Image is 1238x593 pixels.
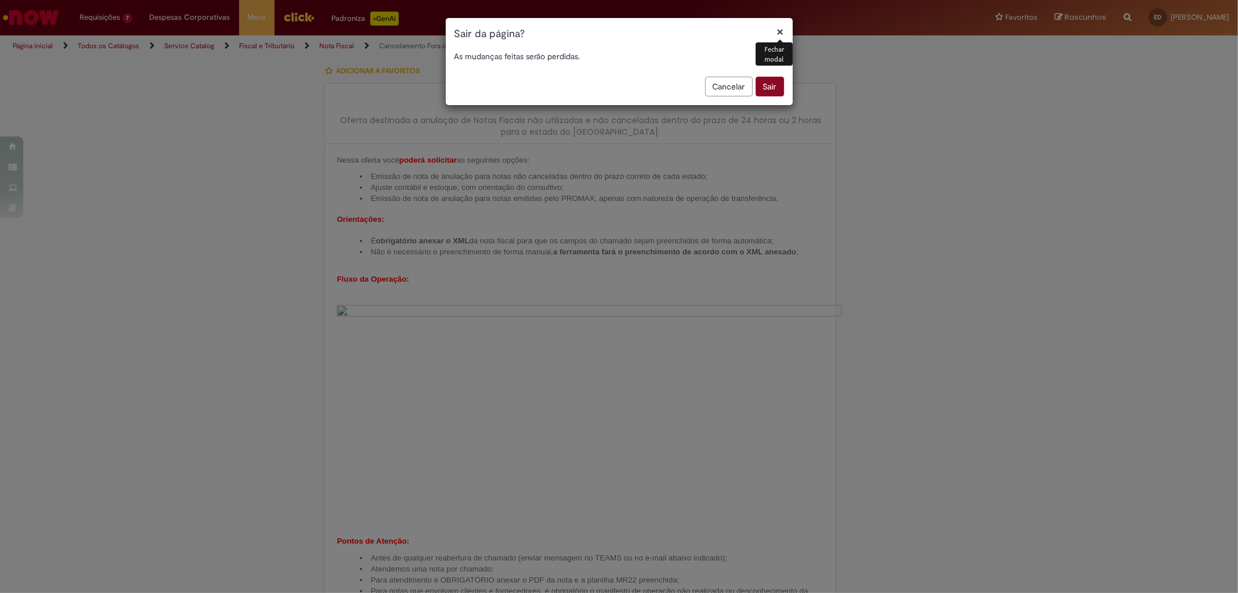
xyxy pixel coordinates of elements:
h1: Sair da página? [454,27,784,42]
button: Fechar modal [777,26,784,38]
button: Sair [756,77,784,96]
div: Fechar modal [756,42,792,66]
button: Cancelar [705,77,753,96]
p: As mudanças feitas serão perdidas. [454,51,784,62]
